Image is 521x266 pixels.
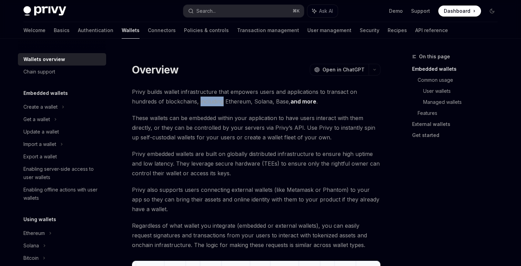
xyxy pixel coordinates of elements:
a: Dashboard [438,6,481,17]
div: Import a wallet [23,140,56,148]
button: Open in ChatGPT [310,64,369,76]
a: User wallets [423,86,503,97]
div: Ethereum [23,229,45,237]
span: Privy also supports users connecting external wallets (like Metamask or Phantom) to your app so t... [132,185,380,214]
div: Create a wallet [23,103,58,111]
a: Demo [389,8,403,14]
a: Support [411,8,430,14]
span: These wallets can be embedded within your application to have users interact with them directly, ... [132,113,380,142]
a: User management [307,22,351,39]
span: Ask AI [319,8,333,14]
h5: Embedded wallets [23,89,68,97]
a: Common usage [418,75,503,86]
div: Solana [23,242,39,250]
a: Update a wallet [18,126,106,138]
a: Features [418,108,503,119]
a: Export a wallet [18,150,106,163]
div: Get a wallet [23,115,50,124]
a: and more [290,98,316,105]
img: dark logo [23,6,66,16]
h1: Overview [132,63,178,76]
div: Wallets overview [23,55,65,63]
div: Enabling offline actions with user wallets [23,186,102,202]
a: API reference [415,22,448,39]
div: Update a wallet [23,128,59,136]
div: Export a wallet [23,152,57,161]
a: Chain support [18,66,106,78]
span: On this page [419,52,450,61]
a: Security [360,22,379,39]
a: Managed wallets [423,97,503,108]
a: Wallets [122,22,140,39]
button: Ask AI [307,5,338,17]
a: Enabling offline actions with user wallets [18,184,106,204]
button: Toggle dark mode [487,6,498,17]
a: Embedded wallets [412,63,503,75]
a: Recipes [388,22,407,39]
a: Authentication [78,22,113,39]
a: Welcome [23,22,45,39]
span: Open in ChatGPT [323,66,365,73]
span: ⌘ K [293,8,300,14]
span: Privy builds wallet infrastructure that empowers users and applications to transact on hundreds o... [132,87,380,106]
a: Enabling server-side access to user wallets [18,163,106,184]
span: Privy embedded wallets are built on globally distributed infrastructure to ensure high uptime and... [132,149,380,178]
a: Connectors [148,22,176,39]
a: Policies & controls [184,22,229,39]
a: Basics [54,22,70,39]
div: Chain support [23,68,55,76]
a: Transaction management [237,22,299,39]
span: Dashboard [444,8,470,14]
a: Wallets overview [18,53,106,66]
span: Regardless of what wallet you integrate (embedded or external wallets), you can easily request si... [132,221,380,250]
button: Search...⌘K [183,5,304,17]
a: External wallets [412,119,503,130]
h5: Using wallets [23,215,56,224]
a: Get started [412,130,503,141]
div: Enabling server-side access to user wallets [23,165,102,181]
div: Bitcoin [23,254,39,262]
div: Search... [196,7,216,15]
